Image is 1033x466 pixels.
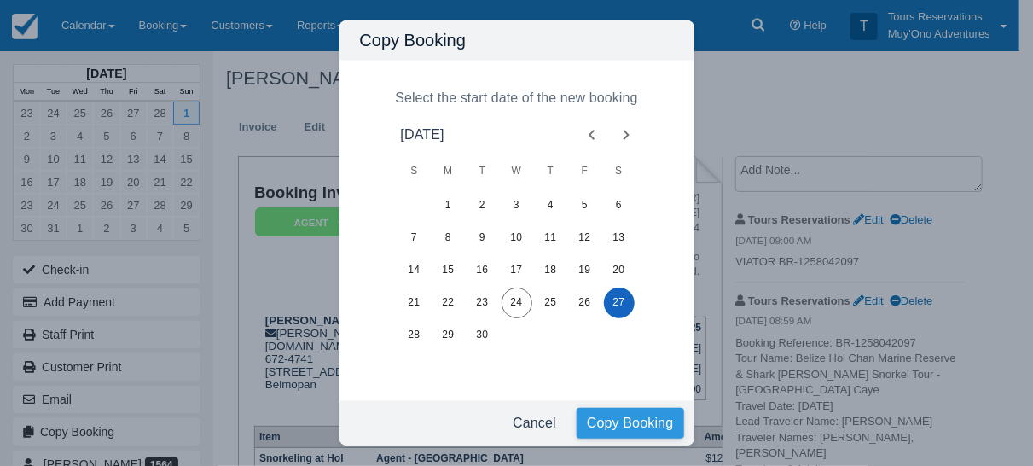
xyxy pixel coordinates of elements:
button: 3 [502,190,532,221]
button: 7 [399,223,430,253]
button: 9 [467,223,498,253]
div: Select the start date of the new booking [395,88,637,108]
div: [DATE] [401,125,444,145]
button: Cancel [506,408,563,439]
button: 12 [570,223,601,253]
button: 29 [433,320,464,351]
button: 16 [467,255,498,286]
button: 2 [467,190,498,221]
button: Next month [609,118,643,152]
h4: Copy Booking [360,31,674,50]
span: Monday [433,154,464,189]
button: 26 [570,288,601,318]
button: 25 [536,288,566,318]
button: 27 [604,288,635,318]
span: Friday [570,154,601,189]
span: Wednesday [502,154,532,189]
button: 19 [570,255,601,286]
button: 4 [536,190,566,221]
button: 5 [570,190,601,221]
button: 17 [502,255,532,286]
span: Sunday [399,154,430,189]
button: 18 [536,255,566,286]
button: 22 [433,288,464,318]
button: 14 [399,255,430,286]
span: Saturday [604,154,635,189]
button: Previous month [575,118,609,152]
button: 10 [502,223,532,253]
span: Thursday [536,154,566,189]
button: 30 [467,320,498,351]
button: 6 [604,190,635,221]
button: 23 [467,288,498,318]
button: 24 [502,288,532,318]
button: 1 [433,190,464,221]
button: 8 [433,223,464,253]
button: 13 [604,223,635,253]
button: 11 [536,223,566,253]
button: 28 [399,320,430,351]
button: 21 [399,288,430,318]
span: Tuesday [467,154,498,189]
button: Copy Booking [577,408,684,439]
button: 15 [433,255,464,286]
button: 20 [604,255,635,286]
